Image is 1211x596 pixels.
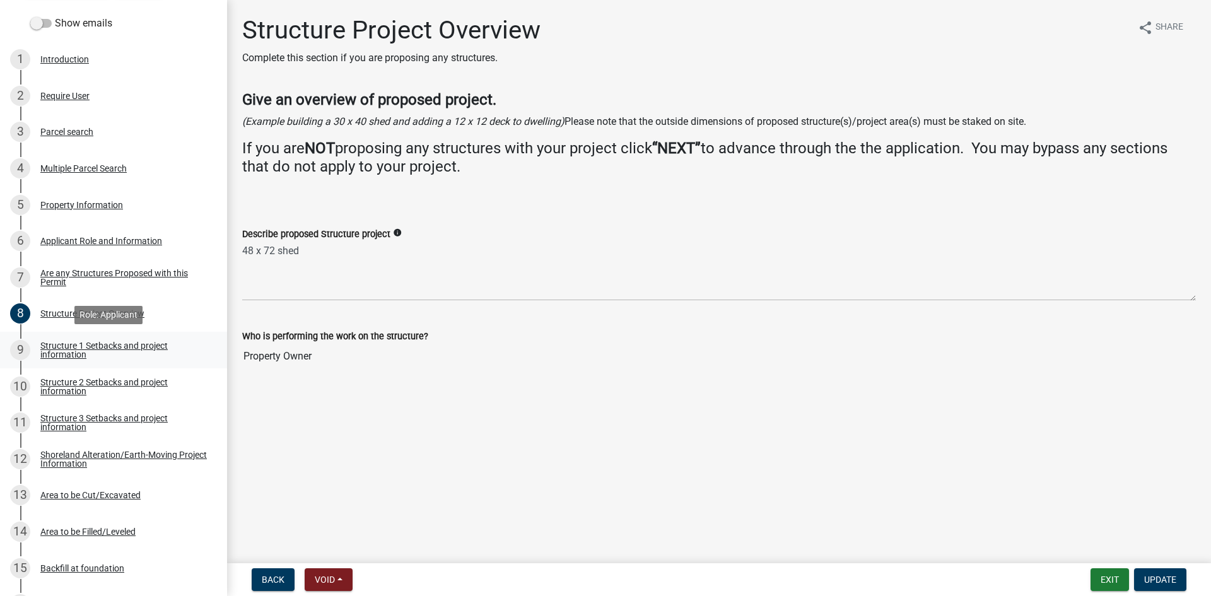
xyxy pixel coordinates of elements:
[40,91,90,100] div: Require User
[1128,15,1193,40] button: shareShare
[242,15,541,45] h1: Structure Project Overview
[242,114,1196,129] p: Please note that the outside dimensions of proposed structure(s)/project area(s) must be staked o...
[10,377,30,397] div: 10
[40,450,207,468] div: Shoreland Alteration/Earth-Moving Project Information
[10,485,30,505] div: 13
[40,378,207,395] div: Structure 2 Setbacks and project information
[40,127,93,136] div: Parcel search
[10,158,30,178] div: 4
[1138,20,1153,35] i: share
[10,267,30,288] div: 7
[40,414,207,431] div: Structure 3 Setbacks and project information
[40,564,124,573] div: Backfill at foundation
[10,303,30,324] div: 8
[242,115,565,127] i: (Example building a 30 x 40 shed and adding a 12 x 12 deck to dwelling)
[10,340,30,360] div: 9
[242,230,390,239] label: Describe proposed Structure project
[10,449,30,469] div: 12
[10,122,30,142] div: 3
[262,575,284,585] span: Back
[40,237,162,245] div: Applicant Role and Information
[10,86,30,106] div: 2
[1091,568,1129,591] button: Exit
[252,568,295,591] button: Back
[10,49,30,69] div: 1
[242,50,541,66] p: Complete this section if you are proposing any structures.
[40,309,144,318] div: Structure Project Overview
[10,558,30,578] div: 15
[1155,20,1183,35] span: Share
[10,231,30,251] div: 6
[40,201,123,209] div: Property Information
[40,491,141,500] div: Area to be Cut/Excavated
[393,228,402,237] i: info
[1134,568,1186,591] button: Update
[74,306,143,324] div: Role: Applicant
[40,527,136,536] div: Area to be Filled/Leveled
[40,341,207,359] div: Structure 1 Setbacks and project information
[40,269,207,286] div: Are any Structures Proposed with this Permit
[40,55,89,64] div: Introduction
[652,139,701,157] strong: “NEXT”
[242,332,428,341] label: Who is performing the work on the structure?
[315,575,335,585] span: Void
[10,412,30,433] div: 11
[305,568,353,591] button: Void
[1144,575,1176,585] span: Update
[305,139,335,157] strong: NOT
[242,139,1196,176] h4: If you are proposing any structures with your project click to advance through the the applicatio...
[242,91,496,108] strong: Give an overview of proposed project.
[10,522,30,542] div: 14
[30,16,112,31] label: Show emails
[10,195,30,215] div: 5
[40,164,127,173] div: Multiple Parcel Search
